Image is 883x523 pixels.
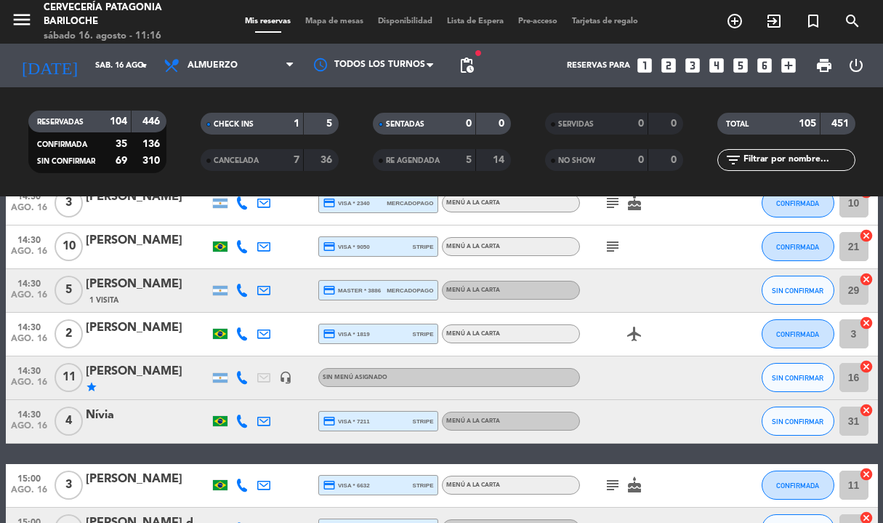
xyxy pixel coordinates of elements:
span: 2 [55,319,83,348]
span: MENÚ A LA CARTA [446,287,500,293]
strong: 36 [320,155,335,165]
span: 10 [55,232,83,261]
strong: 0 [671,119,680,129]
i: add_circle_outline [726,12,743,30]
div: LOG OUT [840,44,872,87]
div: Nívia [86,406,209,425]
i: looks_one [635,56,654,75]
i: cancel [859,359,874,374]
span: RESERVADAS [37,119,84,126]
strong: 1 [294,119,299,129]
span: pending_actions [458,57,475,74]
i: star [86,381,97,393]
i: cancel [859,316,874,330]
span: MENÚ A LA CARTA [446,482,500,488]
i: looks_4 [707,56,726,75]
span: CANCELADA [214,157,259,164]
i: credit_card [323,240,336,253]
i: looks_3 [683,56,702,75]
span: master * 3886 [323,284,382,297]
i: menu [11,9,33,31]
span: stripe [413,330,434,339]
span: ago. 16 [11,203,47,220]
strong: 105 [799,119,816,129]
i: looks_two [659,56,678,75]
span: 14:30 [11,231,47,247]
button: menu [11,9,33,36]
strong: 5 [466,155,472,165]
i: cancel [859,228,874,243]
span: RE AGENDADA [386,157,440,164]
span: ago. 16 [11,421,47,438]
strong: 0 [499,119,507,129]
span: ago. 16 [11,485,47,502]
input: Filtrar por nombre... [742,152,855,168]
strong: 0 [638,119,644,129]
i: credit_card [323,327,336,340]
i: search [844,12,861,30]
span: Mis reservas [238,17,298,25]
div: [PERSON_NAME] [86,470,209,489]
span: ago. 16 [11,378,47,394]
span: 3 [55,471,83,500]
span: 14:30 [11,362,47,378]
strong: 104 [110,116,127,127]
i: turned_in_not [805,12,822,30]
span: 11 [55,363,83,392]
strong: 0 [638,155,644,165]
span: MENÚ A LA CARTA [446,331,500,337]
div: [PERSON_NAME] [86,275,209,294]
div: sábado 16. agosto - 11:16 [44,29,210,44]
span: ago. 16 [11,290,47,307]
span: stripe [413,242,434,252]
span: 14:30 [11,318,47,335]
span: visa * 6632 [323,479,370,492]
strong: 14 [493,155,507,165]
strong: 310 [142,156,163,166]
i: cancel [859,272,874,287]
span: CHECK INS [214,121,254,128]
strong: 35 [116,139,127,149]
i: credit_card [323,415,336,428]
span: stripe [413,481,434,490]
strong: 7 [294,155,299,165]
i: headset_mic [279,371,292,384]
strong: 446 [142,116,163,127]
span: print [815,57,833,74]
i: looks_6 [755,56,774,75]
span: 4 [55,407,83,436]
i: add_box [779,56,798,75]
span: CONFIRMADA [37,141,87,148]
div: [PERSON_NAME] [86,231,209,250]
span: SENTADAS [386,121,424,128]
i: cake [626,476,643,494]
i: [DATE] [11,49,88,81]
span: fiber_manual_record [474,49,483,57]
i: credit_card [323,284,336,297]
span: SIN CONFIRMAR [772,418,823,426]
span: ago. 16 [11,247,47,263]
i: looks_5 [731,56,750,75]
strong: 0 [466,119,472,129]
div: [PERSON_NAME] [86,188,209,207]
span: MENÚ A LA CARTA [446,418,500,424]
span: Sin menú asignado [323,375,387,380]
span: 1 Visita [89,295,118,306]
strong: 451 [831,119,852,129]
span: visa * 2340 [323,196,370,209]
i: power_settings_new [847,57,865,74]
span: 14:30 [11,405,47,422]
strong: 136 [142,139,163,149]
button: SIN CONFIRMAR [762,407,834,436]
i: cancel [859,467,874,482]
button: CONFIRMADA [762,319,834,348]
i: exit_to_app [765,12,783,30]
span: SIN CONFIRMAR [772,287,823,295]
i: credit_card [323,196,336,209]
span: Pre-acceso [511,17,565,25]
span: NO SHOW [558,157,595,164]
span: 5 [55,276,83,305]
span: Disponibilidad [371,17,440,25]
div: [PERSON_NAME] [86,362,209,381]
span: stripe [413,417,434,426]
